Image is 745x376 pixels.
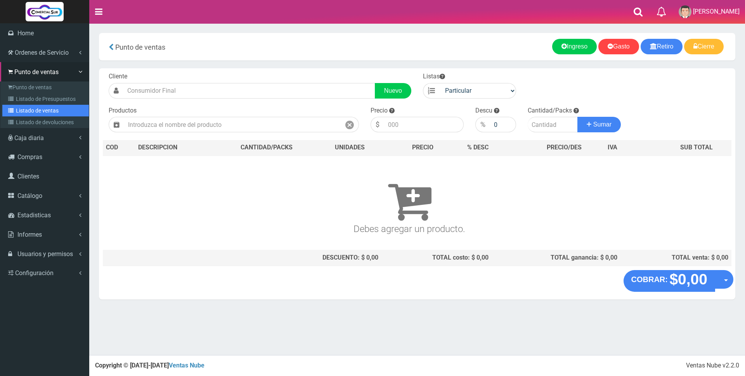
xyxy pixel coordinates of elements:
[684,39,724,54] a: Cierre
[103,140,135,156] th: COD
[14,68,59,76] span: Punto de ventas
[375,83,411,99] a: Nuevo
[115,43,165,51] span: Punto de ventas
[495,253,617,262] div: TOTAL ganancia: $ 0,00
[124,117,341,132] input: Introduzca el nombre del producto
[598,39,639,54] a: Gasto
[135,140,215,156] th: DES
[686,361,739,370] div: Ventas Nube v2.2.0
[631,275,668,284] strong: COBRAR:
[552,39,597,54] a: Ingreso
[17,231,42,238] span: Informes
[14,134,44,142] span: Caja diaria
[693,8,740,15] span: [PERSON_NAME]
[123,83,375,99] input: Consumidor Final
[669,271,707,288] strong: $0,00
[528,117,578,132] input: Cantidad
[423,72,445,81] label: Listas
[608,144,617,151] span: IVA
[679,5,691,18] img: User Image
[490,117,516,132] input: 000
[15,269,54,277] span: Configuración
[109,72,127,81] label: Cliente
[547,144,582,151] span: PRECIO/DES
[475,117,490,132] div: %
[624,253,728,262] div: TOTAL venta: $ 0,00
[218,253,378,262] div: DESCUENTO: $ 0,00
[318,140,381,156] th: UNIDADES
[95,362,204,369] strong: Copyright © [DATE]-[DATE]
[467,144,489,151] span: % DESC
[384,117,464,132] input: 000
[641,39,683,54] a: Retiro
[17,173,39,180] span: Clientes
[680,143,713,152] span: SUB TOTAL
[475,106,492,115] label: Descu
[17,153,42,161] span: Compras
[528,106,572,115] label: Cantidad/Packs
[2,93,89,105] a: Listado de Presupuestos
[385,253,489,262] div: TOTAL costo: $ 0,00
[412,143,433,152] span: PRECIO
[149,144,177,151] span: CRIPCION
[109,106,137,115] label: Productos
[593,121,612,128] span: Sumar
[215,140,318,156] th: CANTIDAD/PACKS
[577,117,621,132] button: Sumar
[26,2,64,21] img: Logo grande
[2,81,89,93] a: Punto de ventas
[106,167,713,234] h3: Debes agregar un producto.
[17,250,73,258] span: Usuarios y permisos
[17,211,51,219] span: Estadisticas
[17,29,34,37] span: Home
[371,117,384,132] div: $
[17,192,42,199] span: Catálogo
[15,49,69,56] span: Ordenes de Servicio
[371,106,388,115] label: Precio
[624,270,716,292] button: COBRAR: $0,00
[2,105,89,116] a: Listado de ventas
[169,362,204,369] a: Ventas Nube
[2,116,89,128] a: Listado de devoluciones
